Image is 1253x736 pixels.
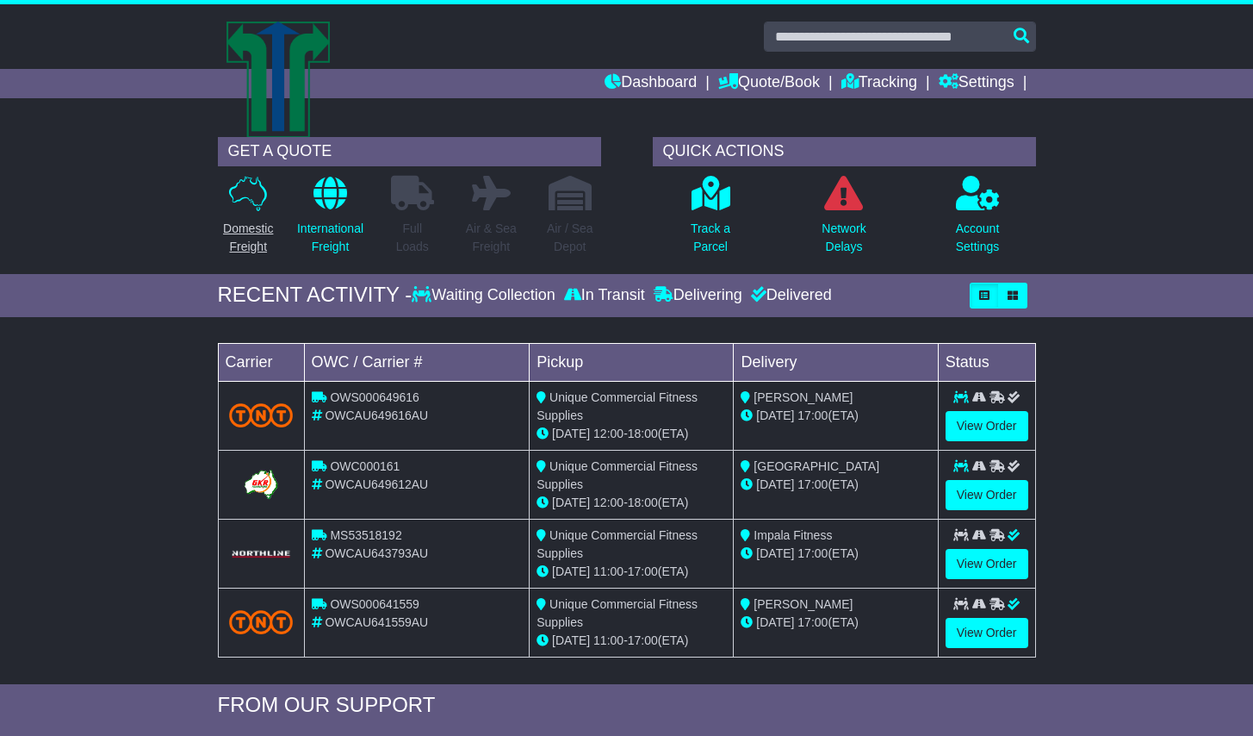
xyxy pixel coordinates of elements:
[530,343,734,381] td: Pickup
[593,427,623,440] span: 12:00
[756,546,794,560] span: [DATE]
[754,390,853,404] span: [PERSON_NAME]
[218,343,304,381] td: Carrier
[593,564,623,578] span: 11:00
[412,286,559,305] div: Waiting Collection
[734,343,938,381] td: Delivery
[691,220,730,256] p: Track a Parcel
[304,343,530,381] td: OWC / Carrier #
[653,137,1036,166] div: QUICK ACTIONS
[296,175,364,265] a: InternationalFreight
[946,618,1028,648] a: View Order
[841,69,917,98] a: Tracking
[955,175,1001,265] a: AccountSettings
[797,409,828,422] span: 17:00
[628,496,658,509] span: 18:00
[218,283,412,308] div: RECENT ACTIVITY -
[222,175,274,265] a: DomesticFreight
[537,563,726,581] div: - (ETA)
[552,564,590,578] span: [DATE]
[218,137,601,166] div: GET A QUOTE
[649,286,747,305] div: Delivering
[330,528,401,542] span: MS53518192
[223,220,273,256] p: Domestic Freight
[939,69,1014,98] a: Settings
[628,633,658,647] span: 17:00
[537,494,726,512] div: - (ETA)
[756,615,794,629] span: [DATE]
[756,409,794,422] span: [DATE]
[956,220,1000,256] p: Account Settings
[938,343,1035,381] td: Status
[754,528,832,542] span: Impala Fitness
[560,286,649,305] div: In Transit
[297,220,363,256] p: International Freight
[797,546,828,560] span: 17:00
[229,549,294,559] img: GetCarrierServiceLogo
[593,633,623,647] span: 11:00
[391,220,434,256] p: Full Loads
[547,220,593,256] p: Air / Sea Depot
[822,220,865,256] p: Network Delays
[330,597,419,611] span: OWS000641559
[325,546,428,560] span: OWCAU643793AU
[537,528,698,560] span: Unique Commercial Fitness Supplies
[466,220,517,256] p: Air & Sea Freight
[218,693,1036,718] div: FROM OUR SUPPORT
[552,496,590,509] span: [DATE]
[690,175,731,265] a: Track aParcel
[537,597,698,629] span: Unique Commercial Fitness Supplies
[325,615,428,629] span: OWCAU641559AU
[537,390,698,422] span: Unique Commercial Fitness Supplies
[741,545,930,563] div: (ETA)
[718,69,820,98] a: Quote/Book
[325,477,428,491] span: OWCAU649612AU
[552,427,590,440] span: [DATE]
[754,459,879,473] span: [GEOGRAPHIC_DATA]
[754,597,853,611] span: [PERSON_NAME]
[593,496,623,509] span: 12:00
[741,476,930,494] div: (ETA)
[325,409,428,422] span: OWCAU649616AU
[628,564,658,578] span: 17:00
[946,549,1028,579] a: View Order
[628,427,658,440] span: 18:00
[741,407,930,425] div: (ETA)
[797,477,828,491] span: 17:00
[537,632,726,650] div: - (ETA)
[537,459,698,491] span: Unique Commercial Fitness Supplies
[756,477,794,491] span: [DATE]
[741,614,930,632] div: (ETA)
[747,286,832,305] div: Delivered
[229,610,294,633] img: TNT_Domestic.png
[946,480,1028,510] a: View Order
[821,175,866,265] a: NetworkDelays
[946,411,1028,441] a: View Order
[537,425,726,443] div: - (ETA)
[797,615,828,629] span: 17:00
[229,403,294,427] img: TNT_Domestic.png
[330,459,400,473] span: OWC000161
[241,467,281,502] img: GetCarrierServiceLogo
[552,633,590,647] span: [DATE]
[330,390,419,404] span: OWS000649616
[605,69,697,98] a: Dashboard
